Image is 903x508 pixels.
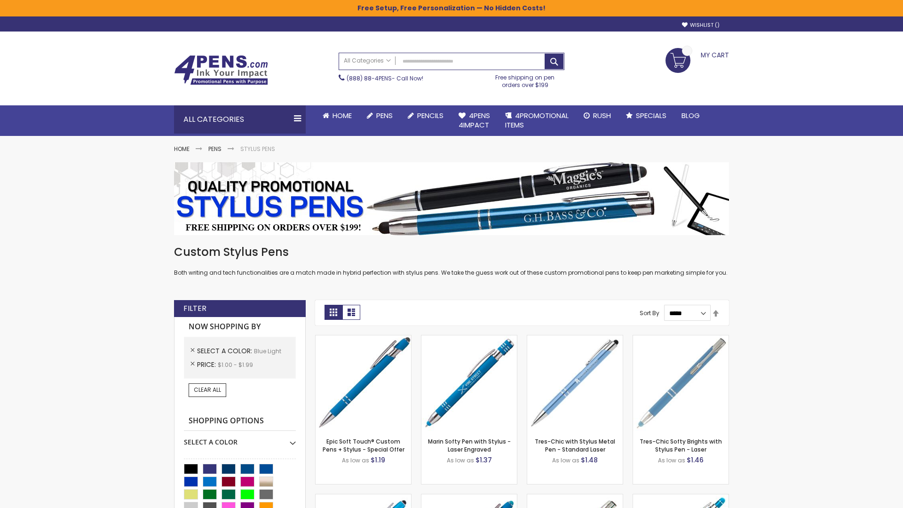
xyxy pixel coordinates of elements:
span: 4PROMOTIONAL ITEMS [505,111,569,130]
a: Pencils [400,105,451,126]
span: Price [197,360,218,369]
span: As low as [342,456,369,464]
strong: Stylus Pens [240,145,275,153]
a: (888) 88-4PENS [347,74,392,82]
a: 4Pens4impact [451,105,498,136]
div: Select A Color [184,431,296,447]
a: Blog [674,105,707,126]
img: Stylus Pens [174,162,729,235]
label: Sort By [640,309,659,317]
a: Pens [359,105,400,126]
a: Pens [208,145,222,153]
strong: Grid [325,305,342,320]
img: 4P-MS8B-Blue - Light [316,335,411,431]
a: Tres-Chic Softy Brights with Stylus Pen - Laser [640,437,722,453]
span: $1.46 [687,455,704,465]
span: All Categories [344,57,391,64]
a: Home [174,145,190,153]
span: Home [333,111,352,120]
a: Tres-Chic Touch Pen - Standard Laser-Blue - Light [527,494,623,502]
a: Tres-Chic Softy Brights with Stylus Pen - Laser-Blue - Light [633,335,729,343]
a: Phoenix Softy Brights with Stylus Pen - Laser-Blue - Light [633,494,729,502]
span: Blue Light [254,347,281,355]
strong: Filter [183,303,206,314]
strong: Now Shopping by [184,317,296,337]
span: 4Pens 4impact [459,111,490,130]
a: Tres-Chic with Stylus Metal Pen - Standard Laser-Blue - Light [527,335,623,343]
span: Pens [376,111,393,120]
span: $1.00 - $1.99 [218,361,253,369]
span: As low as [552,456,579,464]
span: $1.19 [371,455,385,465]
a: All Categories [339,53,396,69]
a: Epic Soft Touch® Custom Pens + Stylus - Special Offer [323,437,404,453]
span: Specials [636,111,666,120]
span: $1.48 [581,455,598,465]
strong: Shopping Options [184,411,296,431]
a: Ellipse Softy Brights with Stylus Pen - Laser-Blue - Light [421,494,517,502]
span: Select A Color [197,346,254,356]
img: Tres-Chic Softy Brights with Stylus Pen - Laser-Blue - Light [633,335,729,431]
span: Pencils [417,111,444,120]
a: Marin Softy Pen with Stylus - Laser Engraved-Blue - Light [421,335,517,343]
a: Tres-Chic with Stylus Metal Pen - Standard Laser [535,437,615,453]
a: Marin Softy Pen with Stylus - Laser Engraved [428,437,511,453]
img: 4Pens Custom Pens and Promotional Products [174,55,268,85]
div: Free shipping on pen orders over $199 [486,70,565,89]
a: 4PROMOTIONALITEMS [498,105,576,136]
span: $1.37 [475,455,492,465]
span: Rush [593,111,611,120]
img: Marin Softy Pen with Stylus - Laser Engraved-Blue - Light [421,335,517,431]
span: As low as [447,456,474,464]
a: Wishlist [682,22,720,29]
h1: Custom Stylus Pens [174,245,729,260]
a: Clear All [189,383,226,397]
a: Specials [618,105,674,126]
a: Home [315,105,359,126]
div: All Categories [174,105,306,134]
div: Both writing and tech functionalities are a match made in hybrid perfection with stylus pens. We ... [174,245,729,277]
img: Tres-Chic with Stylus Metal Pen - Standard Laser-Blue - Light [527,335,623,431]
span: As low as [658,456,685,464]
a: 4P-MS8B-Blue - Light [316,335,411,343]
span: - Call Now! [347,74,423,82]
span: Clear All [194,386,221,394]
a: Rush [576,105,618,126]
span: Blog [681,111,700,120]
a: Ellipse Stylus Pen - Standard Laser-Blue - Light [316,494,411,502]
